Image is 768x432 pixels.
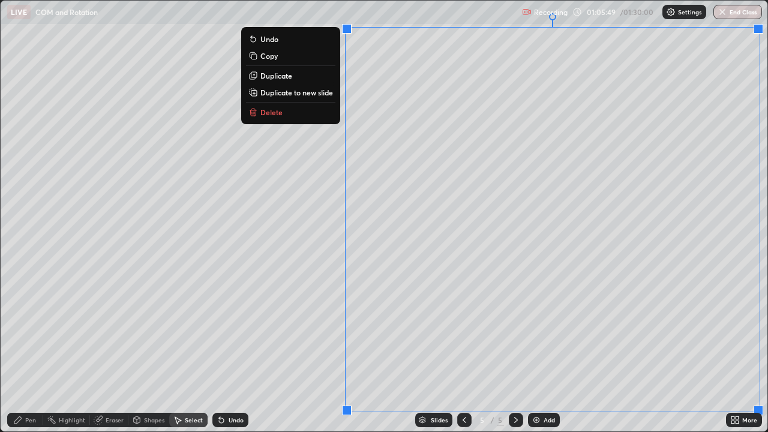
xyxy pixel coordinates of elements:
[544,417,555,423] div: Add
[229,417,244,423] div: Undo
[246,85,335,100] button: Duplicate to new slide
[476,416,488,424] div: 5
[260,88,333,97] p: Duplicate to new slide
[246,32,335,46] button: Undo
[260,107,283,117] p: Delete
[713,5,762,19] button: End Class
[742,417,757,423] div: More
[144,417,164,423] div: Shapes
[246,68,335,83] button: Duplicate
[431,417,448,423] div: Slides
[534,8,568,17] p: Recording
[25,417,36,423] div: Pen
[491,416,494,424] div: /
[718,7,727,17] img: end-class-cross
[11,7,27,17] p: LIVE
[678,9,701,15] p: Settings
[246,49,335,63] button: Copy
[260,51,278,61] p: Copy
[522,7,532,17] img: recording.375f2c34.svg
[532,415,541,425] img: add-slide-button
[666,7,676,17] img: class-settings-icons
[35,7,98,17] p: COM and Rotation
[106,417,124,423] div: Eraser
[260,34,278,44] p: Undo
[185,417,203,423] div: Select
[497,415,504,425] div: 5
[260,71,292,80] p: Duplicate
[59,417,85,423] div: Highlight
[246,105,335,119] button: Delete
